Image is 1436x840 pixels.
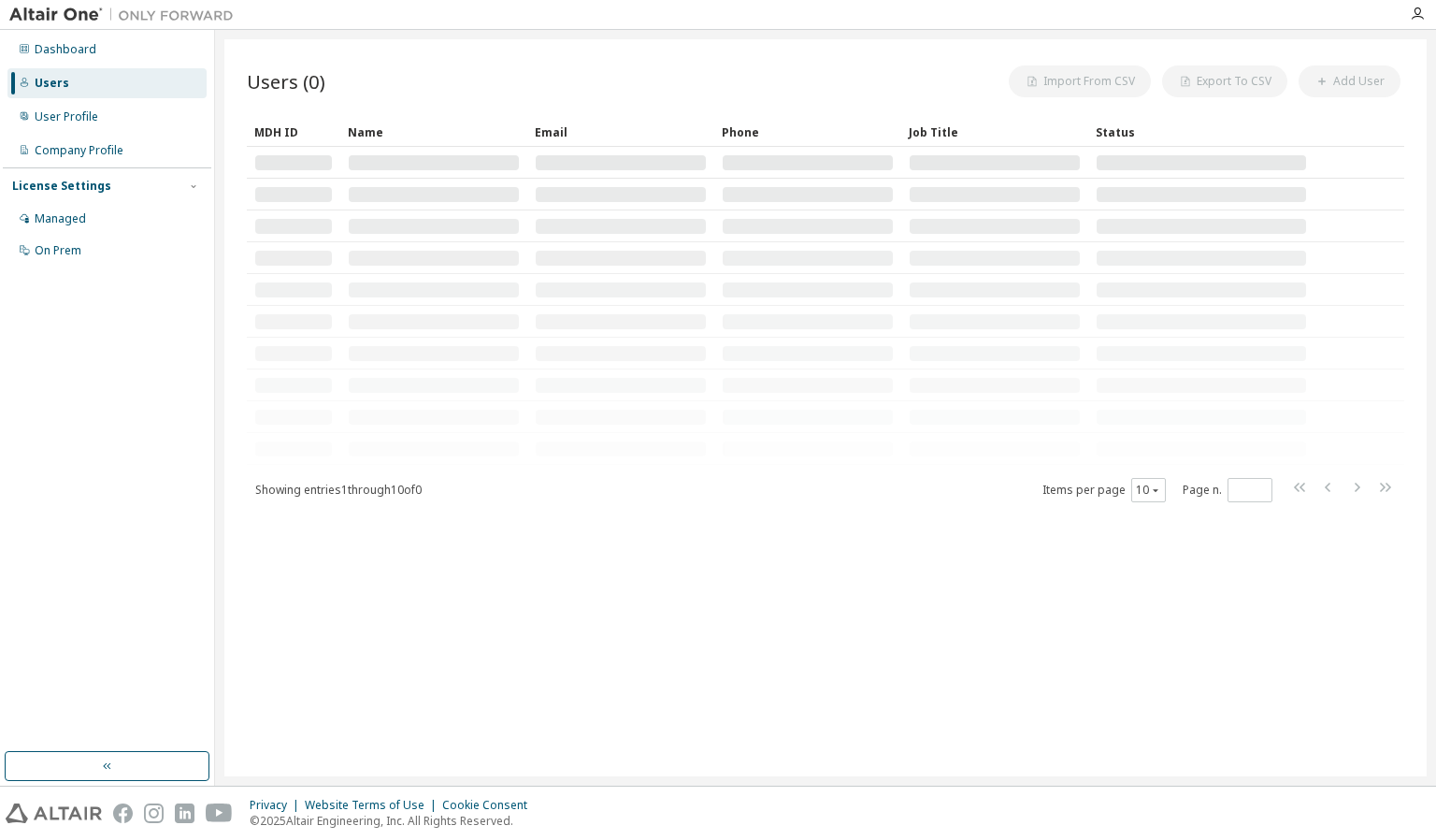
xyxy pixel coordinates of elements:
div: On Prem [35,243,81,258]
button: Export To CSV [1162,65,1287,97]
div: Phone [722,117,894,147]
span: Users (0) [247,68,325,94]
div: User Profile [35,109,98,124]
div: Dashboard [35,42,96,57]
div: Users [35,76,69,91]
div: Job Title [909,117,1081,147]
button: Import From CSV [1009,65,1151,97]
span: Showing entries 1 through 10 of 0 [255,482,422,498]
img: instagram.svg [144,804,164,823]
img: facebook.svg [113,804,133,823]
img: linkedin.svg [175,804,194,823]
div: Name [348,117,520,147]
div: License Settings [12,179,111,194]
div: Privacy [250,798,305,813]
span: Page n. [1183,478,1272,502]
div: Status [1096,117,1307,147]
div: Company Profile [35,143,123,158]
div: MDH ID [254,117,333,147]
img: altair_logo.svg [6,804,102,823]
div: Website Terms of Use [305,798,442,813]
button: 10 [1136,483,1161,498]
span: Items per page [1042,478,1166,502]
div: Cookie Consent [442,798,538,813]
img: Altair One [9,6,243,24]
div: Managed [35,211,86,226]
div: Email [535,117,707,147]
img: youtube.svg [206,804,233,823]
button: Add User [1299,65,1400,97]
p: © 2025 Altair Engineering, Inc. All Rights Reserved. [250,813,538,829]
